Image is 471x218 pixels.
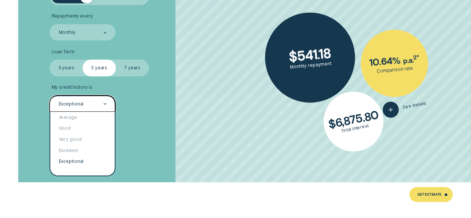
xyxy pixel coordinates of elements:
[51,49,74,55] span: Loan Term
[402,101,427,110] span: See details
[83,60,116,76] label: 5 years
[51,85,92,90] span: My credit history is
[59,30,76,36] div: Monthly
[50,112,115,123] div: Average
[381,95,428,119] button: See details
[50,60,83,76] label: 3 years
[116,60,149,76] label: 7 years
[50,145,115,156] div: Excellent
[409,187,453,202] a: Get Estimate
[50,156,115,167] div: Exceptional
[51,13,93,19] span: Repayments every
[50,123,115,134] div: Good
[50,134,115,145] div: Very good
[59,101,84,107] div: Exceptional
